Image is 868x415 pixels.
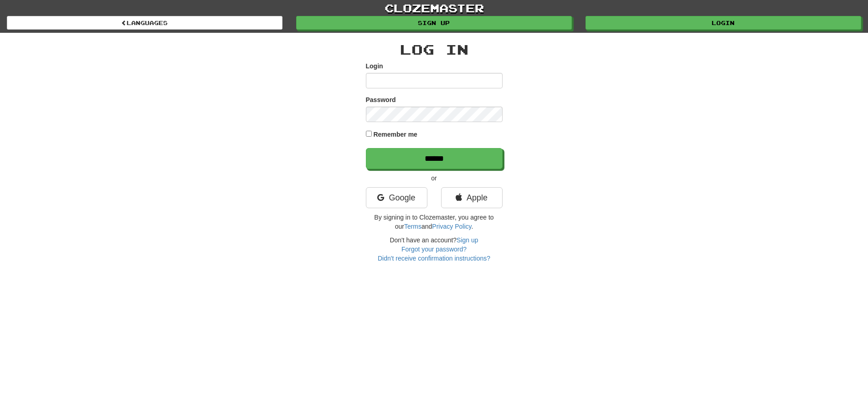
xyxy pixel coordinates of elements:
a: Sign up [457,236,478,244]
a: Privacy Policy [432,223,471,230]
div: Don't have an account? [366,236,503,263]
label: Password [366,95,396,104]
p: By signing in to Clozemaster, you agree to our and . [366,213,503,231]
a: Sign up [296,16,572,30]
a: Google [366,187,427,208]
label: Remember me [373,130,417,139]
a: Forgot your password? [401,246,467,253]
a: Didn't receive confirmation instructions? [378,255,490,262]
p: or [366,174,503,183]
a: Login [586,16,861,30]
a: Apple [441,187,503,208]
label: Login [366,61,383,71]
a: Terms [404,223,421,230]
a: Languages [7,16,282,30]
h2: Log In [366,42,503,57]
